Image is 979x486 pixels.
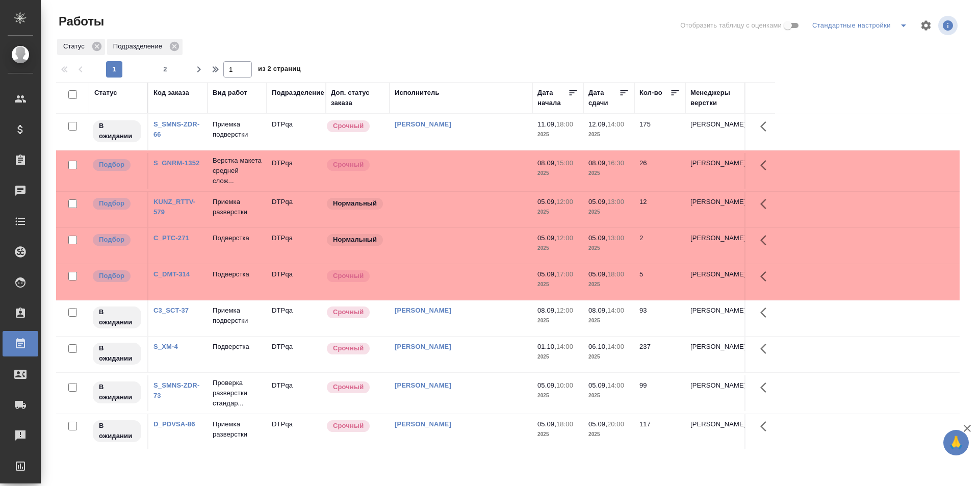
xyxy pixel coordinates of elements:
a: [PERSON_NAME] [395,343,451,350]
div: Исполнитель назначен, приступать к работе пока рано [92,305,142,329]
div: Исполнитель назначен, приступать к работе пока рано [92,419,142,443]
div: Статус [94,88,117,98]
p: 14:00 [556,343,573,350]
div: Можно подбирать исполнителей [92,233,142,247]
button: Здесь прячутся важные кнопки [754,192,779,216]
p: 05.09, [588,270,607,278]
td: DTPqa [267,264,326,300]
p: 2025 [537,207,578,217]
p: 05.09, [588,234,607,242]
p: 05.09, [537,420,556,428]
p: 06.10, [588,343,607,350]
p: [PERSON_NAME] [690,305,739,316]
p: Подразделение [113,41,166,52]
td: 117 [634,414,685,450]
td: DTPqa [267,300,326,336]
td: DTPqa [267,337,326,372]
p: Подбор [99,198,124,209]
span: Посмотреть информацию [938,16,960,35]
p: 05.09, [588,198,607,206]
td: DTPqa [267,228,326,264]
p: 12:00 [556,198,573,206]
p: Приемка подверстки [213,119,262,140]
p: 10:00 [556,381,573,389]
a: S_GNRM-1352 [153,159,199,167]
span: Работы [56,13,104,30]
td: 93 [634,300,685,336]
p: 18:00 [607,270,624,278]
p: Срочный [333,382,364,392]
button: Здесь прячутся важные кнопки [754,264,779,289]
p: 2025 [588,130,629,140]
p: 05.09, [537,198,556,206]
p: Подбор [99,160,124,170]
p: 2025 [588,352,629,362]
p: В ожидании [99,421,135,441]
a: [PERSON_NAME] [395,381,451,389]
p: Срочный [333,121,364,131]
p: 13:00 [607,234,624,242]
p: [PERSON_NAME] [690,233,739,243]
div: Доп. статус заказа [331,88,384,108]
div: Вид работ [213,88,247,98]
div: Дата начала [537,88,568,108]
p: Подбор [99,235,124,245]
div: Подразделение [272,88,324,98]
div: Можно подбирать исполнителей [92,158,142,172]
p: В ожидании [99,382,135,402]
p: 14:00 [607,306,624,314]
p: Приемка разверстки [213,197,262,217]
p: Приемка разверстки [213,419,262,440]
button: 🙏 [943,430,969,455]
button: Здесь прячутся важные кнопки [754,228,779,252]
p: 08.09, [537,159,556,167]
p: 2025 [588,168,629,178]
p: 2025 [588,279,629,290]
p: 2025 [537,391,578,401]
a: S_SMNS-ZDR-73 [153,381,199,399]
button: Здесь прячутся важные кнопки [754,414,779,439]
p: Верстка макета средней слож... [213,156,262,186]
a: [PERSON_NAME] [395,120,451,128]
div: Дата сдачи [588,88,619,108]
p: 12.09, [588,120,607,128]
button: Здесь прячутся важные кнопки [754,375,779,400]
p: [PERSON_NAME] [690,342,739,352]
p: 08.09, [588,159,607,167]
button: Здесь прячутся важные кнопки [754,300,779,325]
p: [PERSON_NAME] [690,158,739,168]
a: S_XM-4 [153,343,178,350]
div: Кол-во [639,88,662,98]
p: 05.09, [588,381,607,389]
p: 17:00 [556,270,573,278]
p: Срочный [333,343,364,353]
p: 14:00 [607,120,624,128]
p: Срочный [333,160,364,170]
p: Статус [63,41,88,52]
p: Срочный [333,421,364,431]
p: Нормальный [333,198,377,209]
div: Исполнитель [395,88,440,98]
p: 2025 [537,429,578,440]
p: 18:00 [556,420,573,428]
p: 2025 [537,352,578,362]
div: Исполнитель назначен, приступать к работе пока рано [92,380,142,404]
p: [PERSON_NAME] [690,197,739,207]
p: 08.09, [588,306,607,314]
p: 2025 [537,279,578,290]
td: 175 [634,114,685,150]
p: Проверка разверстки стандар... [213,378,262,408]
a: [PERSON_NAME] [395,306,451,314]
p: 2025 [588,243,629,253]
p: 05.09, [537,270,556,278]
p: 15:00 [556,159,573,167]
p: [PERSON_NAME] [690,119,739,130]
button: 2 [157,61,173,78]
p: Нормальный [333,235,377,245]
div: Менеджеры верстки [690,88,739,108]
p: 2025 [588,316,629,326]
div: Можно подбирать исполнителей [92,197,142,211]
td: 237 [634,337,685,372]
td: 26 [634,153,685,189]
p: Подверстка [213,269,262,279]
